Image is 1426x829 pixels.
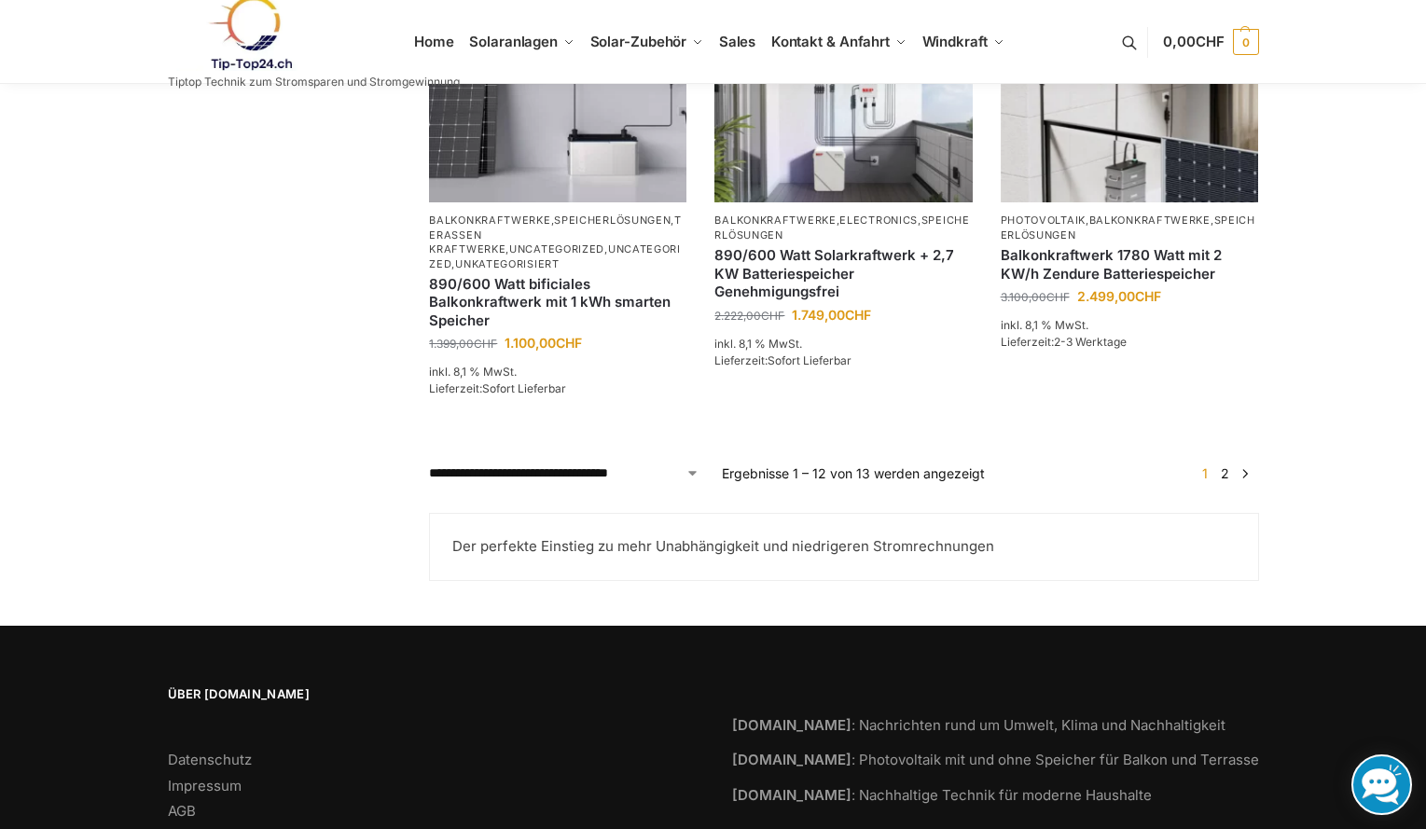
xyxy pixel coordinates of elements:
p: , , [714,214,972,242]
p: Der perfekte Einstieg zu mehr Unabhängigkeit und niedrigeren Stromrechnungen [452,536,1235,558]
a: → [1238,463,1252,483]
span: Kontakt & Anfahrt [771,33,890,50]
span: Über [DOMAIN_NAME] [168,685,695,704]
p: Ergebnisse 1 – 12 von 13 werden angezeigt [722,463,985,483]
a: 890/600 Watt bificiales Balkonkraftwerk mit 1 kWh smarten Speicher [429,275,686,330]
bdi: 1.749,00 [792,307,871,323]
a: 890/600 Watt Solarkraftwerk + 2,7 KW Batteriespeicher Genehmigungsfrei [714,246,972,301]
span: CHF [761,309,784,323]
span: Sofort Lieferbar [482,381,566,395]
img: ASE 1000 Batteriespeicher [429,9,686,202]
span: Seite 1 [1198,465,1212,481]
a: Impressum [168,777,242,794]
p: inkl. 8,1 % MwSt. [1001,317,1258,334]
span: Lieferzeit: [429,381,566,395]
bdi: 3.100,00 [1001,290,1070,304]
span: Sofort Lieferbar [768,353,851,367]
a: Balkonkraftwerke [429,214,550,227]
span: CHF [1196,33,1225,50]
a: Balkonkraftwerke [714,214,836,227]
a: AGB [168,802,196,820]
a: -21%Steckerkraftwerk mit 2,7kwh-Speicher [714,9,972,202]
a: [DOMAIN_NAME]: Nachrichten rund um Umwelt, Klima und Nachhaltigkeit [732,716,1225,734]
a: Seite 2 [1216,465,1234,481]
a: Speicherlösungen [1001,214,1255,241]
bdi: 1.399,00 [429,337,497,351]
bdi: 2.499,00 [1077,288,1161,304]
span: Lieferzeit: [714,353,851,367]
p: inkl. 8,1 % MwSt. [714,336,972,352]
span: CHF [845,307,871,323]
nav: Produkt-Seitennummerierung [1191,463,1258,483]
a: Uncategorized [429,242,681,269]
span: Solaranlagen [469,33,558,50]
span: 0,00 [1163,33,1224,50]
bdi: 2.222,00 [714,309,784,323]
a: -21%ASE 1000 Batteriespeicher [429,9,686,202]
img: Steckerkraftwerk mit 2,7kwh-Speicher [714,9,972,202]
span: CHF [556,335,582,351]
p: , , [1001,214,1258,242]
p: , , , , , [429,214,686,271]
select: Shop-Reihenfolge [429,463,699,483]
a: Uncategorized [509,242,604,256]
span: CHF [1135,288,1161,304]
a: Datenschutz [168,751,252,768]
span: Solar-Zubehör [590,33,687,50]
strong: [DOMAIN_NAME] [732,716,851,734]
a: Speicherlösungen [714,214,969,241]
a: Photovoltaik [1001,214,1086,227]
a: Terassen Kraftwerke [429,214,682,256]
span: Sales [719,33,756,50]
span: 0 [1233,29,1259,55]
img: Zendure-solar-flow-Batteriespeicher für Balkonkraftwerke [1001,9,1258,202]
span: CHF [474,337,497,351]
a: [DOMAIN_NAME]: Photovoltaik mit und ohne Speicher für Balkon und Terrasse [732,751,1259,768]
a: Balkonkraftwerke [1089,214,1211,227]
a: -19%Zendure-solar-flow-Batteriespeicher für Balkonkraftwerke [1001,9,1258,202]
span: 2-3 Werktage [1054,335,1127,349]
bdi: 1.100,00 [505,335,582,351]
strong: [DOMAIN_NAME] [732,786,851,804]
a: [DOMAIN_NAME]: Nachhaltige Technik für moderne Haushalte [732,786,1152,804]
p: Tiptop Technik zum Stromsparen und Stromgewinnung [168,76,460,88]
span: Lieferzeit: [1001,335,1127,349]
a: Balkonkraftwerk 1780 Watt mit 2 KW/h Zendure Batteriespeicher [1001,246,1258,283]
a: Electronics [839,214,918,227]
a: Unkategorisiert [455,257,560,270]
a: Speicherlösungen [554,214,671,227]
span: Windkraft [922,33,988,50]
strong: [DOMAIN_NAME] [732,751,851,768]
p: inkl. 8,1 % MwSt. [429,364,686,380]
span: CHF [1046,290,1070,304]
a: 0,00CHF 0 [1163,14,1258,70]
